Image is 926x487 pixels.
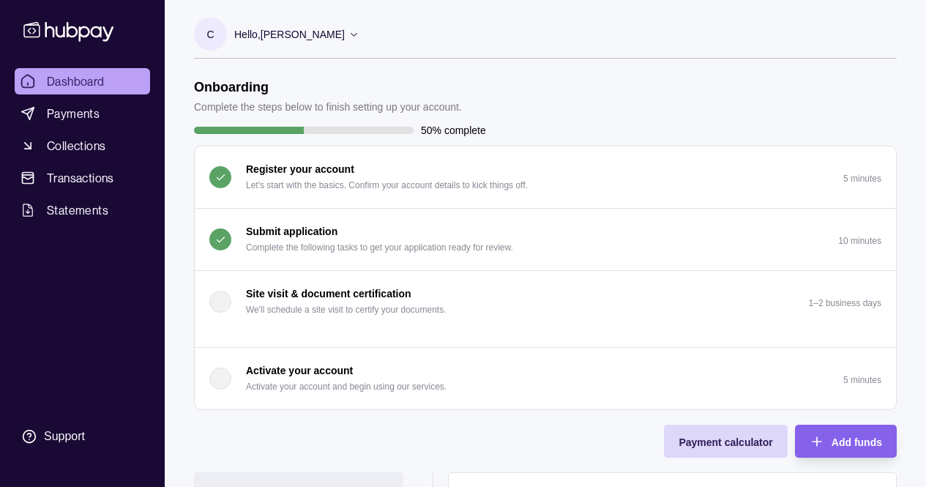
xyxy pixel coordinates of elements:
[194,99,462,115] p: Complete the steps below to finish setting up your account.
[246,379,447,395] p: Activate your account and begin using our services.
[838,236,881,246] p: 10 minutes
[832,436,882,448] span: Add funds
[15,100,150,127] a: Payments
[194,79,462,95] h1: Onboarding
[195,348,896,409] button: Activate your account Activate your account and begin using our services.5 minutes
[15,197,150,223] a: Statements
[195,271,896,332] button: Site visit & document certification We'll schedule a site visit to certify your documents.1–2 bus...
[47,201,108,219] span: Statements
[679,436,772,448] span: Payment calculator
[15,165,150,191] a: Transactions
[246,302,447,318] p: We'll schedule a site visit to certify your documents.
[44,428,85,445] div: Support
[47,137,105,155] span: Collections
[47,169,114,187] span: Transactions
[246,363,353,379] p: Activate your account
[795,425,897,458] button: Add funds
[206,26,214,42] p: C
[246,286,411,302] p: Site visit & document certification
[47,105,100,122] span: Payments
[195,209,896,270] button: Submit application Complete the following tasks to get your application ready for review.10 minutes
[234,26,345,42] p: Hello, [PERSON_NAME]
[246,161,354,177] p: Register your account
[843,375,881,385] p: 5 minutes
[246,223,337,239] p: Submit application
[843,174,881,184] p: 5 minutes
[195,146,896,208] button: Register your account Let's start with the basics. Confirm your account details to kick things of...
[15,133,150,159] a: Collections
[15,421,150,452] a: Support
[195,332,896,347] div: Site visit & document certification We'll schedule a site visit to certify your documents.1–2 bus...
[421,122,486,138] p: 50% complete
[47,73,105,90] span: Dashboard
[809,298,881,308] p: 1–2 business days
[15,68,150,94] a: Dashboard
[246,239,513,256] p: Complete the following tasks to get your application ready for review.
[664,425,787,458] button: Payment calculator
[246,177,528,193] p: Let's start with the basics. Confirm your account details to kick things off.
